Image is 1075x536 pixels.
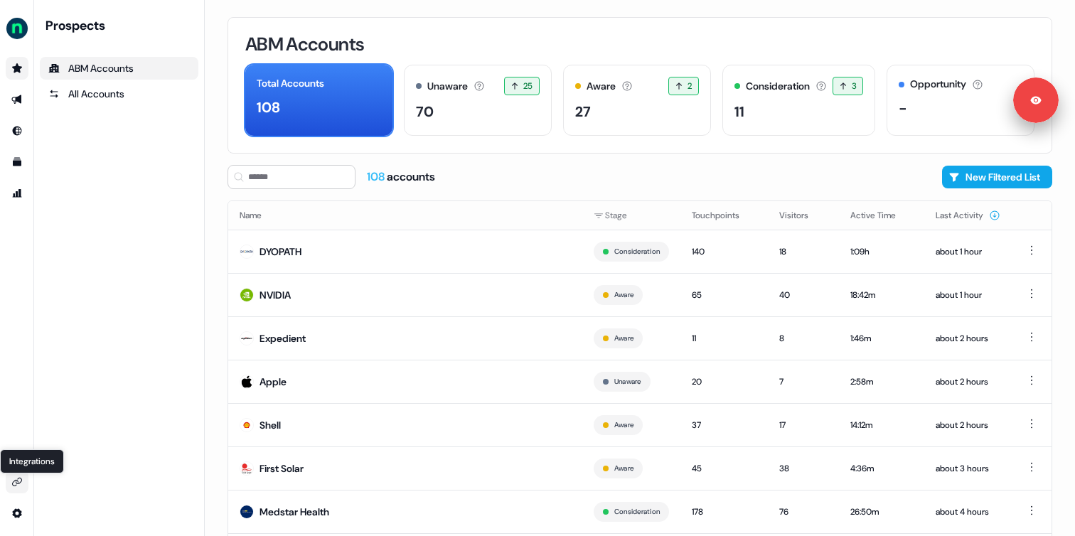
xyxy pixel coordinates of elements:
th: Name [228,201,582,230]
div: - [899,97,907,119]
div: Shell [260,418,281,432]
div: 20 [692,375,756,389]
a: Go to integrations [6,502,28,525]
button: Consideration [614,245,660,258]
div: DYOPATH [260,245,301,259]
div: All Accounts [48,87,190,101]
button: Last Activity [936,203,1000,228]
div: 140 [692,245,756,259]
div: 1:46m [850,331,913,345]
div: Total Accounts [257,76,324,91]
button: Visitors [779,203,825,228]
div: 108 [257,97,280,118]
span: 25 [523,79,533,93]
div: Stage [594,208,669,223]
div: about 1 hour [936,245,1000,259]
div: about 2 hours [936,418,1000,432]
a: Go to Inbound [6,119,28,142]
div: Medstar Health [260,505,329,519]
div: 8 [779,331,828,345]
a: Go to integrations [6,471,28,493]
button: Aware [614,332,633,345]
button: Touchpoints [692,203,756,228]
div: 11 [692,331,756,345]
div: NVIDIA [260,288,291,302]
div: 2:58m [850,375,913,389]
a: Go to attribution [6,182,28,205]
div: 17 [779,418,828,432]
span: 2 [688,79,692,93]
div: 27 [575,101,591,122]
button: Aware [614,419,633,432]
div: 4:36m [850,461,913,476]
div: First Solar [260,461,304,476]
div: about 2 hours [936,375,1000,389]
div: 76 [779,505,828,519]
div: 18:42m [850,288,913,302]
span: 108 [367,169,387,184]
span: 3 [852,79,857,93]
div: about 1 hour [936,288,1000,302]
a: Go to templates [6,151,28,173]
div: 14:12m [850,418,913,432]
div: 38 [779,461,828,476]
div: 7 [779,375,828,389]
div: about 3 hours [936,461,1000,476]
div: about 4 hours [936,505,1000,519]
button: Active Time [850,203,913,228]
button: Aware [614,289,633,301]
div: Expedient [260,331,306,345]
div: Consideration [746,79,810,94]
div: 37 [692,418,756,432]
a: Go to outbound experience [6,88,28,111]
div: 70 [416,101,434,122]
button: Aware [614,462,633,475]
button: Consideration [614,505,660,518]
div: 65 [692,288,756,302]
div: 18 [779,245,828,259]
a: Go to prospects [6,57,28,80]
button: New Filtered List [942,166,1052,188]
div: 26:50m [850,505,913,519]
div: Unaware [427,79,468,94]
div: about 2 hours [936,331,1000,345]
button: Unaware [614,375,641,388]
div: Aware [587,79,616,94]
h3: ABM Accounts [245,35,364,53]
div: 1:09h [850,245,913,259]
div: accounts [367,169,435,185]
a: All accounts [40,82,198,105]
div: Prospects [46,17,198,34]
div: 11 [734,101,744,122]
div: 40 [779,288,828,302]
a: ABM Accounts [40,57,198,80]
div: Apple [260,375,287,389]
div: 178 [692,505,756,519]
div: Opportunity [910,77,966,92]
div: 45 [692,461,756,476]
div: ABM Accounts [48,61,190,75]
